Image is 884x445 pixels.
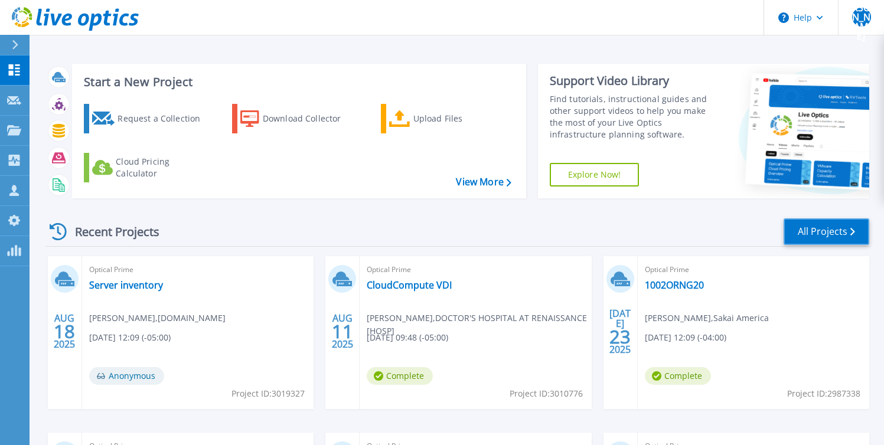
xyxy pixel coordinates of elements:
[232,104,364,133] a: Download Collector
[89,331,171,344] span: [DATE] 12:09 (-05:00)
[550,163,640,186] a: Explore Now!
[53,310,76,353] div: AUG 2025
[510,387,583,400] span: Project ID: 3010776
[367,331,448,344] span: [DATE] 09:48 (-05:00)
[367,312,591,338] span: [PERSON_NAME] , DOCTOR'S HOSPITAL AT RENAISSANCE [HOSP]
[784,218,869,245] a: All Projects
[787,387,860,400] span: Project ID: 2987338
[367,279,452,291] a: CloudCompute VDI
[89,263,306,276] span: Optical Prime
[84,153,216,182] a: Cloud Pricing Calculator
[367,263,584,276] span: Optical Prime
[645,263,862,276] span: Optical Prime
[84,104,216,133] a: Request a Collection
[645,331,726,344] span: [DATE] 12:09 (-04:00)
[645,279,704,291] a: 1002ORNG20
[550,73,716,89] div: Support Video Library
[609,332,631,342] span: 23
[118,107,212,130] div: Request a Collection
[231,387,305,400] span: Project ID: 3019327
[645,312,769,325] span: [PERSON_NAME] , Sakai America
[331,310,354,353] div: AUG 2025
[456,176,511,188] a: View More
[116,156,210,179] div: Cloud Pricing Calculator
[550,93,716,140] div: Find tutorials, instructional guides and other support videos to help you make the most of your L...
[84,76,511,89] h3: Start a New Project
[89,312,226,325] span: [PERSON_NAME] , [DOMAIN_NAME]
[645,367,711,385] span: Complete
[332,326,353,336] span: 11
[381,104,513,133] a: Upload Files
[609,310,631,353] div: [DATE] 2025
[367,367,433,385] span: Complete
[54,326,75,336] span: 18
[45,217,175,246] div: Recent Projects
[263,107,357,130] div: Download Collector
[413,107,508,130] div: Upload Files
[89,367,164,385] span: Anonymous
[89,279,163,291] a: Server inventory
